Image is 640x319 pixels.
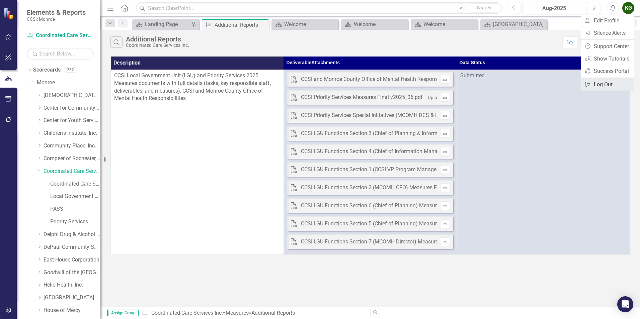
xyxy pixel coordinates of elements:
td: Double-Click to Edit [284,70,457,254]
a: Show Tutorials [581,52,634,65]
div: Welcome [354,20,406,28]
a: Coordinated Care Services Inc. [151,310,223,316]
div: CCSI LGU Functions Section 2 (MCOMH CFO) Measures Final v2025_06.pdf [301,184,479,192]
span: Submitted [460,72,485,79]
td: Double-Click to Edit [457,70,630,254]
div: CCSI and Monroe County Office of Mental Health Responsibilities.pdf [301,76,464,83]
a: Center for Community Alternatives [44,104,100,112]
a: Edit Profile [581,14,634,27]
input: Search ClearPoint... [136,2,503,14]
div: Aug-2025 [525,4,584,12]
a: Measures [226,310,249,316]
div: [GEOGRAPHIC_DATA] [493,20,546,28]
a: Coordinated Care Services Inc. (MCOMH Internal) [50,180,100,188]
a: Local Government Unit (LGU) [50,193,100,200]
a: Priority Services [50,218,100,226]
div: 262 [64,67,77,73]
a: DePaul Community Services, lnc. [44,243,100,251]
button: Aug-2025 [522,2,586,14]
img: ClearPoint Strategy [3,8,15,19]
button: Search [468,3,501,13]
a: Support Center [581,40,634,52]
a: Delphi Drug & Alcohol Council [44,231,100,238]
a: PASS [50,205,100,213]
div: CCSI LGU Functions Section 7 (MCOMH Director) Measures Final v2025_06.pdf [301,238,488,246]
a: Compeer of Rochester, Inc. [44,155,100,163]
a: Children's Institute, Inc. [44,129,100,137]
div: Additional Reports [215,21,267,29]
a: [DEMOGRAPHIC_DATA] Charities Family & Community Services [44,92,100,99]
div: CCSI LGU Functions Section 4 (Chief of Information Management & Analystics) Measures Final v2025_... [301,148,559,155]
div: CCSI Priority Services Measures Final v2025_06.pdf [301,94,423,101]
div: CCSI LGU Functions Section 5 (Chief of Planning) Measures Final v2025_06.pdf [301,220,489,228]
a: Helio Health, Inc. [44,281,100,289]
input: Search Below... [27,48,94,60]
button: KG [622,2,634,14]
a: Welcome [273,20,337,28]
small: CCSI: Monroe [27,16,86,22]
a: Goodwill of the [GEOGRAPHIC_DATA] [44,269,100,277]
a: Coordinated Care Services Inc. [27,32,94,39]
td: Double-Click to Edit [111,70,284,254]
div: CCSI LGU Functions Section 3 (Chief of Planning & Information Managent & Analystics) Measures Fin... [301,130,579,137]
a: East House Corporation [44,256,100,264]
a: Log Out [581,78,634,91]
div: CCSI Priority Services Special Initiatives (MCOMH DCS & Leadership with CCSI) Measures Final v202... [301,112,559,119]
a: Monroe [37,79,100,87]
span: Elements & Reports [27,8,86,16]
a: [GEOGRAPHIC_DATA] [44,294,100,302]
div: » » [142,309,365,317]
div: CCSI LGU Functions Section 6 (Chief of Planning) Measures Final v2025_06.pdf [301,202,489,210]
div: Open Intercom Messenger [617,296,633,312]
a: Silence Alerts [581,27,634,39]
a: Community Place, Inc. [44,142,100,150]
span: Search [477,5,491,10]
a: Welcome [412,20,476,28]
a: Scorecards [33,66,61,74]
a: Landing Page [134,20,189,28]
div: Welcome [423,20,476,28]
a: Success Portal [581,65,634,77]
a: House of Mercy [44,307,100,314]
a: Welcome [343,20,406,28]
div: Landing Page [145,20,189,28]
div: Additional Reports [126,35,189,43]
a: Coordinated Care Services Inc. [44,168,100,175]
a: Center for Youth Services, Inc. [44,117,100,124]
a: [GEOGRAPHIC_DATA] [482,20,546,28]
div: Additional Reports [251,310,295,316]
small: Uploaded [DATE] 9:59 AM [428,95,480,100]
span: CCSI Local Government Unit (LGU) and Priority Services 2025 Measures documents with full details ... [114,72,271,102]
span: Assign Group [107,310,139,316]
div: Coordinated Care Services Inc. [126,43,189,48]
div: CCSI LGU Functions Section 1 (CCSI VP Program Management) Measures Final v2025_06.pdf [301,166,522,174]
div: Welcome [284,20,337,28]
